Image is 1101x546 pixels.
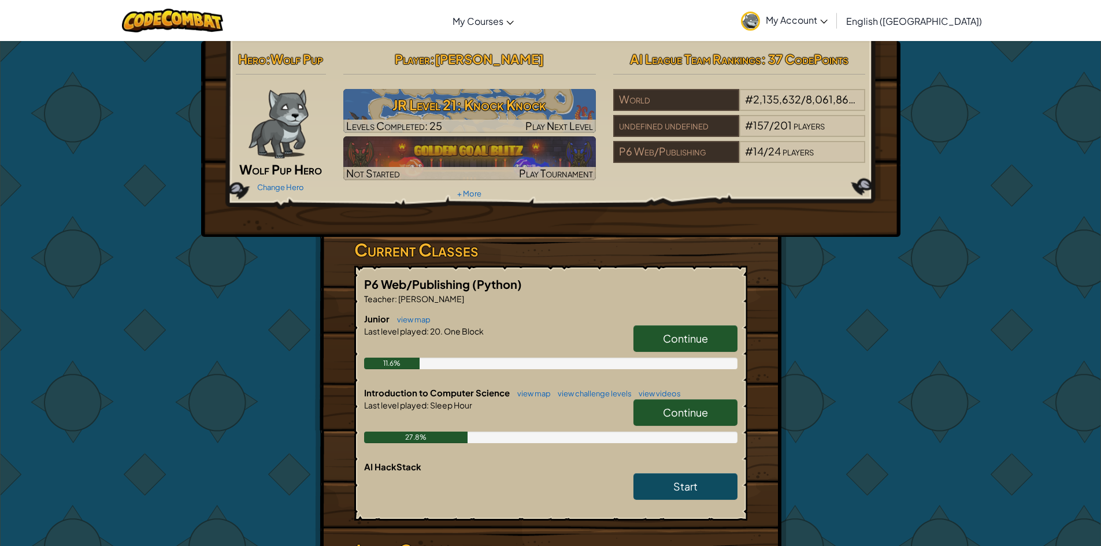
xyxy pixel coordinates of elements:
img: wolf-pup-paper-doll.png [249,89,308,158]
a: Start [633,473,737,500]
span: Player [395,51,430,67]
a: My Courses [447,5,520,36]
span: Sleep Hour [429,400,472,410]
span: (Python) [472,277,522,291]
span: Junior [364,313,391,324]
span: players [783,144,814,158]
div: P6 Web/Publishing [613,141,739,163]
a: + More [457,189,481,198]
img: CodeCombat logo [122,9,223,32]
span: 14 [753,144,763,158]
span: Continue [663,406,708,419]
span: 2,135,632 [753,92,801,106]
span: / [801,92,806,106]
span: My Courses [453,15,503,27]
span: [PERSON_NAME] [435,51,544,67]
span: 201 [774,118,792,132]
div: World [613,89,739,111]
span: Last level played [364,326,427,336]
span: # [745,92,753,106]
span: AI League Team Rankings [630,51,761,67]
h3: JR Level 21: Knock Knock [343,92,596,118]
span: Levels Completed: 25 [346,119,442,132]
span: P6 Web/Publishing [364,277,472,291]
span: One Block [443,326,484,336]
span: AI HackStack [364,461,421,472]
span: Play Next Level [525,119,593,132]
span: Last level played [364,400,427,410]
span: Not Started [346,166,400,180]
span: : 37 CodePoints [761,51,848,67]
span: # [745,144,753,158]
span: : [430,51,435,67]
span: Play Tournament [519,166,593,180]
span: players [794,118,825,132]
div: 11.6% [364,358,420,369]
span: Continue [663,332,708,345]
a: Not StartedPlay Tournament [343,136,596,180]
img: Golden Goal [343,136,596,180]
a: view challenge levels [552,389,632,398]
span: players [857,92,888,106]
span: / [769,118,774,132]
span: Introduction to Computer Science [364,387,511,398]
span: My Account [766,14,828,26]
div: 27.8% [364,432,468,443]
span: English ([GEOGRAPHIC_DATA]) [846,15,982,27]
span: 20. [429,326,443,336]
a: view map [391,315,431,324]
span: Start [673,480,698,493]
img: avatar [741,12,760,31]
a: view map [511,389,551,398]
span: : [427,400,429,410]
span: : [266,51,270,67]
a: P6 Web/Publishing#14/24players [613,152,866,165]
span: Hero [238,51,266,67]
span: Wolf Pup [270,51,323,67]
span: 8,061,868 [806,92,855,106]
div: undefined undefined [613,115,739,137]
a: World#2,135,632/8,061,868players [613,100,866,113]
span: 24 [768,144,781,158]
a: view videos [633,389,681,398]
a: Play Next Level [343,89,596,133]
a: My Account [735,2,833,39]
a: Change Hero [257,183,304,192]
a: undefined undefined#157/201players [613,126,866,139]
span: [PERSON_NAME] [397,294,464,304]
span: : [427,326,429,336]
span: Teacher [364,294,395,304]
span: Wolf Pup Hero [239,161,322,177]
a: English ([GEOGRAPHIC_DATA]) [840,5,988,36]
span: / [763,144,768,158]
span: # [745,118,753,132]
img: JR Level 21: Knock Knock [343,89,596,133]
span: : [395,294,397,304]
h3: Current Classes [354,237,747,263]
span: 157 [753,118,769,132]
